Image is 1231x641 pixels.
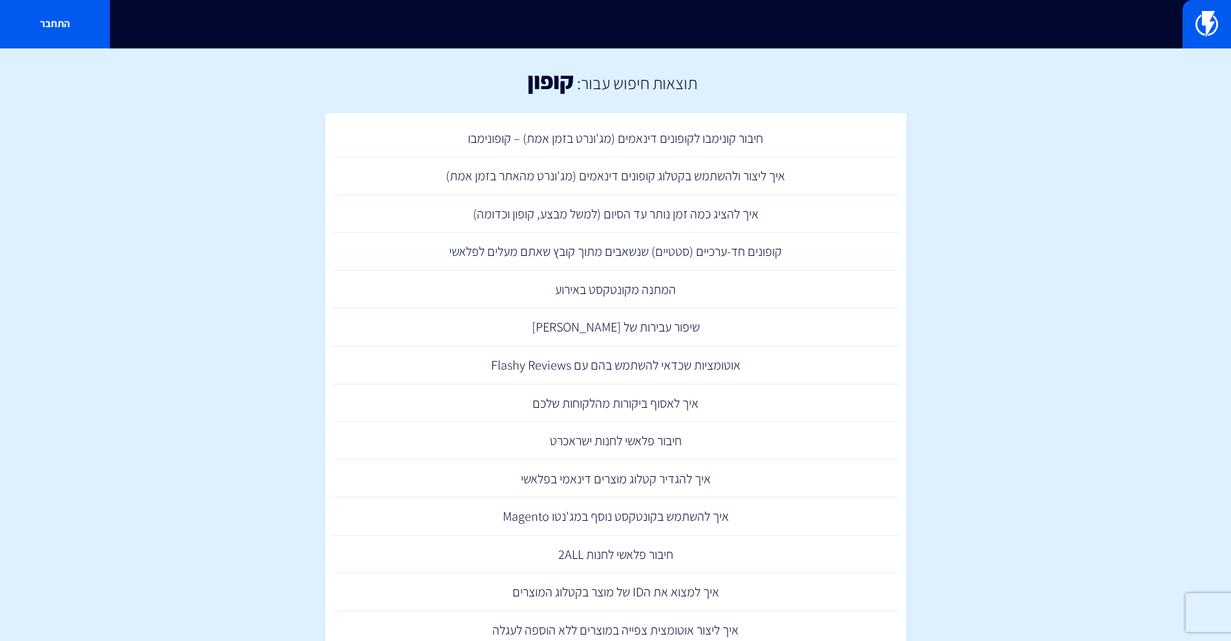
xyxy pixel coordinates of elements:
[574,74,697,92] h2: תוצאות חיפוש עבור:
[331,460,900,498] a: איך להגדיר קטלוג מוצרים דינאמי בפלאשי
[331,120,900,158] a: חיבור קונימבו לקופונים דינאמים (מג'ונרט בזמן אמת) – קופונימבו
[331,308,900,346] a: שיפור עבירות של [PERSON_NAME]
[331,271,900,309] a: המתנה מקונטקסט באירוע
[331,573,900,611] a: איך למצוא את הID של מוצר בקטלוג המוצרים
[331,233,900,271] a: קופונים חד-ערכיים (סטטיים) שנשאבים מתוך קובץ שאתם מעלים לפלאשי
[331,157,900,195] a: איך ליצור ולהשתמש בקטלוג קופונים דינאמים (מג'ונרט מהאתר בזמן אמת)
[331,384,900,423] a: איך לאסוף ביקורות מהלקוחות שלכם
[331,422,900,460] a: חיבור פלאשי לחנות ישראכרט
[331,498,900,536] a: איך להשתמש בקונטקסט נוסף במג'נטו Magento
[331,536,900,574] a: חיבור פלאשי לחנות 2ALL
[331,346,900,384] a: אוטומציות שכדאי להשתמש בהם עם Flashy Reviews
[331,195,900,233] a: איך להציג כמה זמן נותר עד הסיום (למשל מבצע, קופון וכדומה)
[527,68,574,94] h1: קופון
